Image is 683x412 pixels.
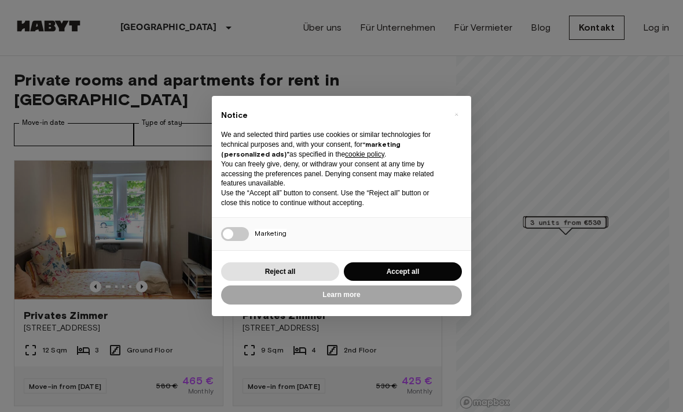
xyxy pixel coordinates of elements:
p: We and selected third parties use cookies or similar technologies for technical purposes and, wit... [221,130,443,159]
button: Reject all [221,262,339,281]
button: Close this notice [447,105,465,124]
span: × [454,107,458,121]
a: cookie policy [345,150,384,158]
button: Learn more [221,285,462,305]
p: Use the “Accept all” button to consent. Use the “Reject all” button or close this notice to conti... [221,188,443,208]
h2: Notice [221,110,443,121]
span: Marketing [255,229,287,237]
button: Accept all [344,262,462,281]
p: You can freely give, deny, or withdraw your consent at any time by accessing the preferences pane... [221,159,443,188]
strong: “marketing (personalized ads)” [221,140,401,158]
